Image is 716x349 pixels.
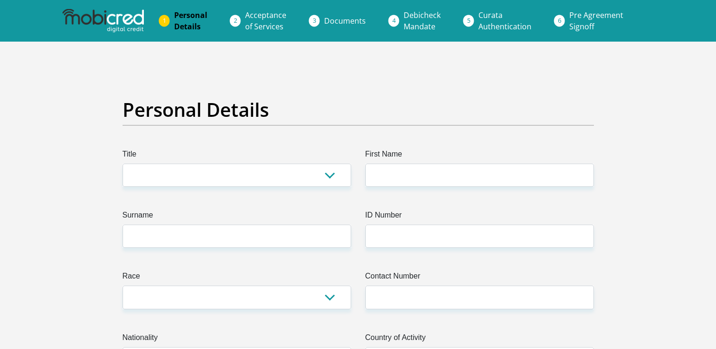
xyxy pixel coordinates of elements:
[123,332,351,347] label: Nationality
[365,270,594,286] label: Contact Number
[562,6,631,36] a: Pre AgreementSignoff
[365,209,594,225] label: ID Number
[238,6,294,36] a: Acceptanceof Services
[365,164,594,187] input: First Name
[317,11,373,30] a: Documents
[365,332,594,347] label: Country of Activity
[324,16,366,26] span: Documents
[123,209,351,225] label: Surname
[365,225,594,248] input: ID Number
[365,286,594,309] input: Contact Number
[396,6,448,36] a: DebicheckMandate
[404,10,441,32] span: Debicheck Mandate
[123,225,351,248] input: Surname
[123,98,594,121] h2: Personal Details
[365,148,594,164] label: First Name
[62,9,144,33] img: mobicred logo
[123,148,351,164] label: Title
[569,10,623,32] span: Pre Agreement Signoff
[123,270,351,286] label: Race
[471,6,539,36] a: CurataAuthentication
[167,6,215,36] a: PersonalDetails
[245,10,286,32] span: Acceptance of Services
[478,10,531,32] span: Curata Authentication
[174,10,207,32] span: Personal Details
